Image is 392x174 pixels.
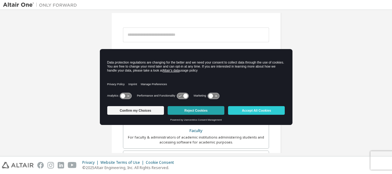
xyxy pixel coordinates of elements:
[37,162,44,168] img: facebook.svg
[58,162,64,168] img: linkedin.svg
[146,160,178,165] div: Cookie Consent
[3,2,80,8] img: Altair One
[2,162,34,168] img: altair_logo.svg
[82,165,178,170] p: © 2025 Altair Engineering, Inc. All Rights Reserved.
[127,135,265,145] div: For faculty & administrators of academic institutions administering students and accessing softwa...
[68,162,77,168] img: youtube.svg
[127,126,265,135] div: Faculty
[82,160,100,165] div: Privacy
[47,162,54,168] img: instagram.svg
[100,160,146,165] div: Website Terms of Use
